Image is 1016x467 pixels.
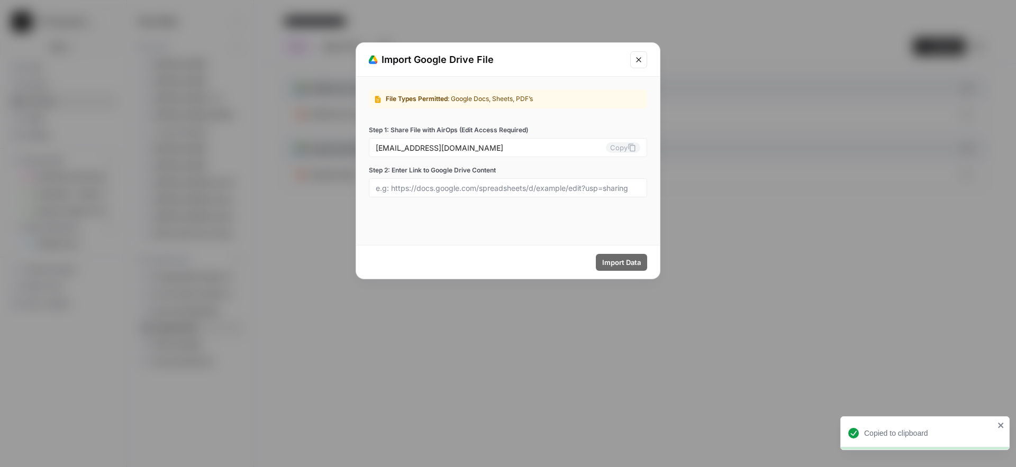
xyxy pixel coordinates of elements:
[596,254,647,271] button: Import Data
[448,95,533,103] span: : Google Docs, Sheets, PDF’s
[864,428,994,438] div: Copied to clipboard
[602,257,641,268] span: Import Data
[369,166,647,175] label: Step 2: Enter Link to Google Drive Content
[630,51,647,68] button: Close modal
[997,421,1005,429] button: close
[606,142,640,153] button: Copy
[369,125,647,135] label: Step 1: Share File with AirOps (Edit Access Required)
[369,52,624,67] div: Import Google Drive File
[386,95,448,103] span: File Types Permitted
[376,183,640,193] input: e.g: https://docs.google.com/spreadsheets/d/example/edit?usp=sharing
